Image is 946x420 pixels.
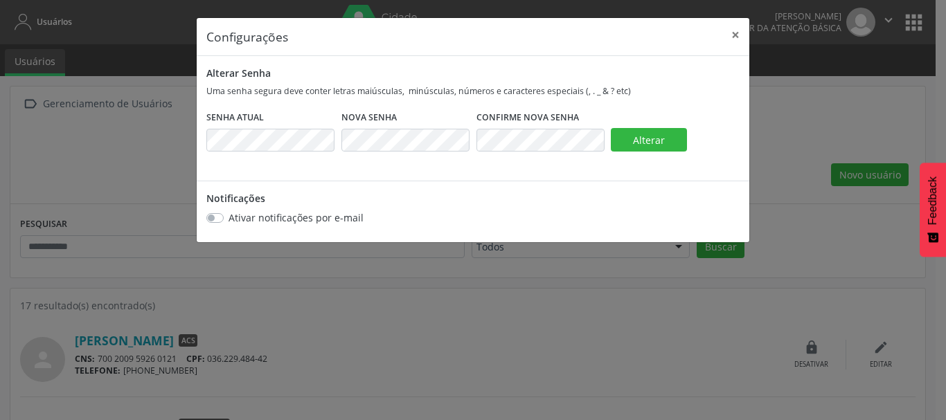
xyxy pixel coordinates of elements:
button: Close [722,18,749,52]
label: Notificações [206,191,265,206]
span: Alterar [633,134,665,147]
p: Uma senha segura deve conter letras maiúsculas, minúsculas, números e caracteres especiais (, . _... [206,85,740,97]
label: Ativar notificações por e-mail [229,210,364,225]
legend: Senha Atual [206,111,334,129]
span: Feedback [927,176,939,225]
legend: Confirme Nova Senha [476,111,605,129]
h5: Configurações [206,28,288,46]
button: Feedback - Mostrar pesquisa [920,163,946,257]
label: Alterar Senha [206,66,271,80]
button: Alterar [611,128,687,152]
legend: Nova Senha [341,111,470,129]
